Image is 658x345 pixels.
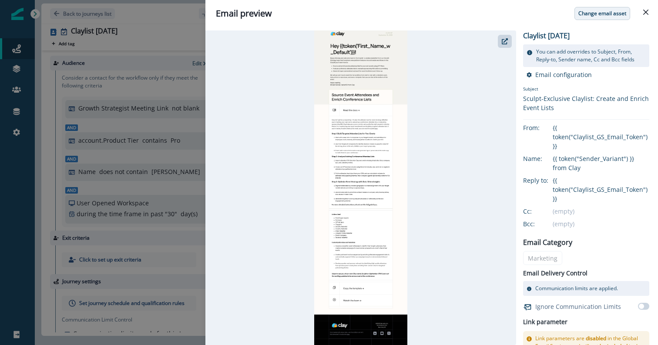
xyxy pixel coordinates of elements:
p: Email Delivery Control [523,268,587,278]
div: {{ token("Claylist_GS_Email_Token") }} [553,123,649,151]
p: Ignore Communication Limits [535,302,621,311]
div: {{ token("Claylist_GS_Email_Token") }} [553,176,649,203]
button: Email configuration [527,70,592,79]
div: Reply to: [523,176,567,185]
div: Name: [523,154,567,163]
p: You can add overrides to Subject, From, Reply-to, Sender name, Cc and Bcc fields [536,48,646,64]
div: Sculpt-Exclusive Claylist: Create and Enrich Event Lists [523,94,649,112]
p: Email Category [523,237,572,248]
div: (empty) [553,207,649,216]
div: Email preview [216,7,648,20]
button: Close [639,5,653,19]
p: Email configuration [535,70,592,79]
p: Change email asset [578,10,626,17]
span: disabled [586,335,606,342]
div: From: [523,123,567,132]
div: {{ token("Sender_Variant") }} from Clay [553,154,649,172]
img: email asset unavailable [314,30,407,345]
p: Communication limits are applied. [535,285,618,292]
button: Change email asset [574,7,630,20]
h2: Link parameter [523,317,567,328]
div: (empty) [553,219,649,228]
p: Claylist [DATE] [523,30,588,41]
p: Subject [523,86,649,94]
div: Bcc: [523,219,567,228]
div: Cc: [523,207,567,216]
